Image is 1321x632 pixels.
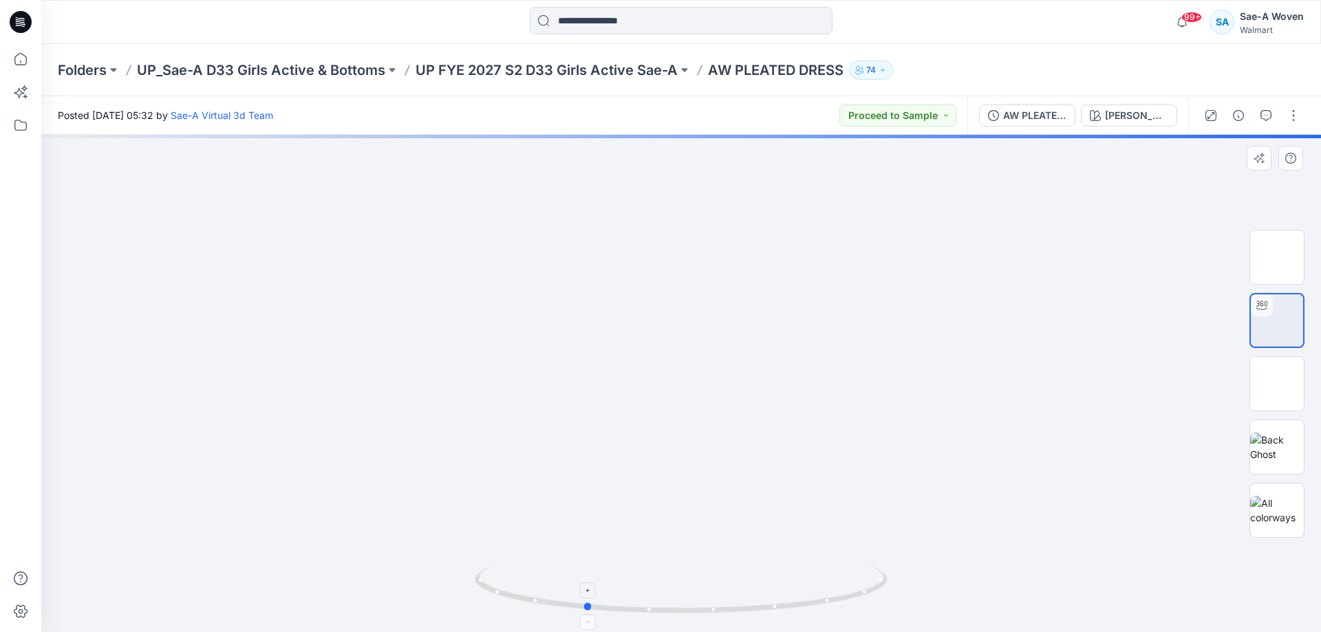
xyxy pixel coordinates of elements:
a: UP_Sae-A D33 Girls Active & Bottoms [137,61,385,80]
button: 74 [849,61,893,80]
button: AW PLEATED DRESS_REV_FULL COLORWAYS [979,105,1075,127]
img: Back Ghost [1250,433,1304,461]
a: UP FYE 2027 S2 D33 Girls Active Sae-A [416,61,678,80]
div: Walmart [1240,25,1304,35]
a: Folders [58,61,107,80]
div: AW PLEATED DRESS_REV_FULL COLORWAYS [1003,108,1066,123]
img: All colorways [1250,496,1304,525]
div: SA [1210,10,1234,34]
button: Details [1227,105,1249,127]
p: 74 [866,63,876,78]
div: [PERSON_NAME] [1105,108,1168,123]
div: Sae-A Woven [1240,8,1304,25]
span: 99+ [1181,12,1202,23]
span: Posted [DATE] 05:32 by [58,108,273,122]
p: AW PLEATED DRESS [708,61,844,80]
a: Sae-A Virtual 3d Team [171,109,273,121]
button: [PERSON_NAME] [1081,105,1177,127]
